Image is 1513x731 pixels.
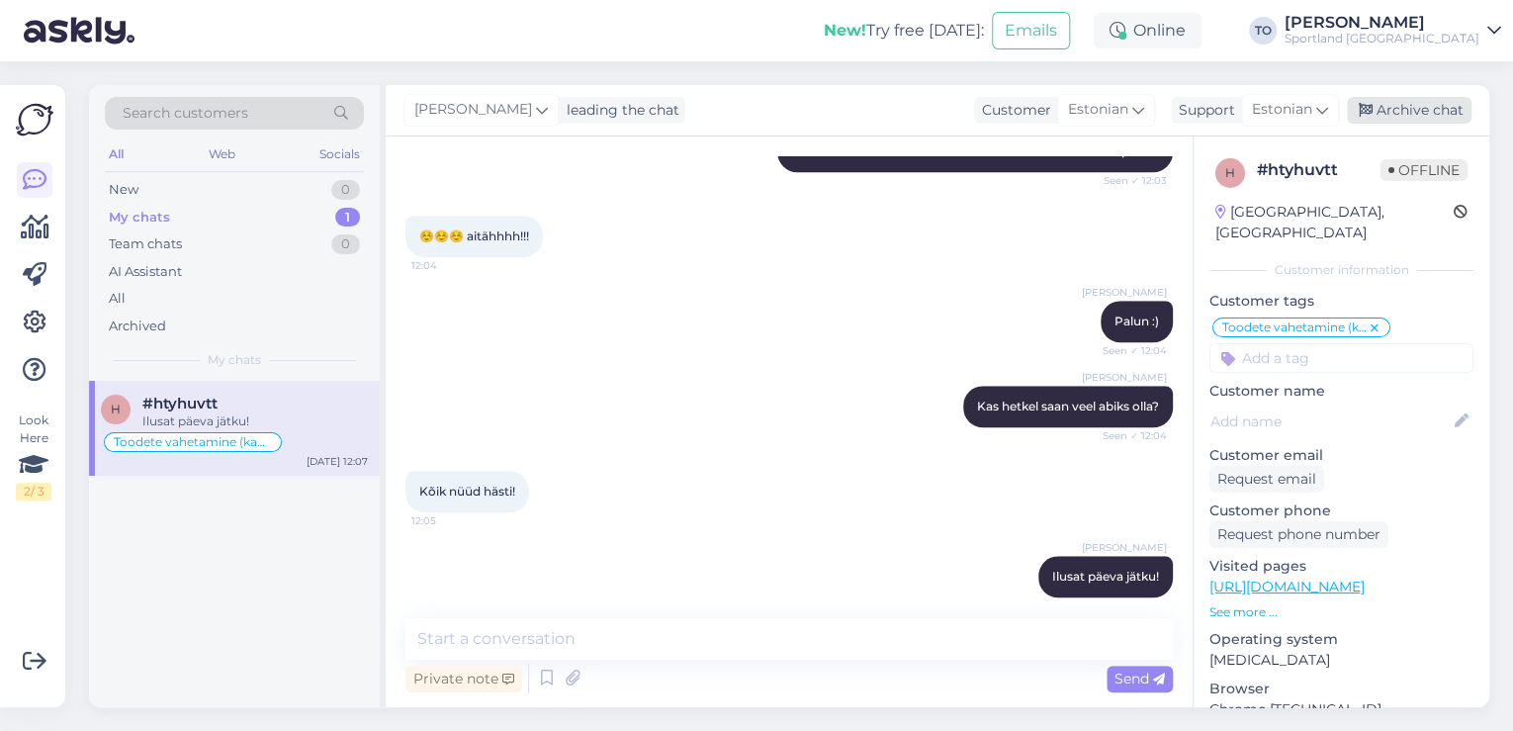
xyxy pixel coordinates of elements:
[824,21,866,40] b: New!
[1052,569,1159,584] span: Ilusat päeva jätku!
[1380,159,1468,181] span: Offline
[1257,158,1380,182] div: # htyhuvtt
[205,141,239,167] div: Web
[331,180,360,200] div: 0
[1225,165,1235,180] span: h
[1252,99,1312,121] span: Estonian
[114,436,272,448] span: Toodete vahetamine (kauplus)
[1209,445,1473,466] p: Customer email
[1209,343,1473,373] input: Add a tag
[1093,428,1167,443] span: Seen ✓ 12:04
[1347,97,1471,124] div: Archive chat
[411,258,486,273] span: 12:04
[1209,679,1473,699] p: Browser
[123,103,248,124] span: Search customers
[405,666,522,692] div: Private note
[1082,285,1167,300] span: [PERSON_NAME]
[992,12,1070,49] button: Emails
[1171,100,1235,121] div: Support
[824,19,984,43] div: Try free [DATE]:
[109,208,170,228] div: My chats
[1209,629,1473,650] p: Operating system
[1209,650,1473,671] p: [MEDICAL_DATA]
[1209,556,1473,577] p: Visited pages
[1209,381,1473,402] p: Customer name
[1285,15,1501,46] a: [PERSON_NAME]Sportland [GEOGRAPHIC_DATA]
[142,412,368,430] div: Ilusat päeva jätku!
[1093,173,1167,188] span: Seen ✓ 12:03
[1094,13,1201,48] div: Online
[1285,31,1479,46] div: Sportland [GEOGRAPHIC_DATA]
[1210,411,1451,432] input: Add name
[414,99,532,121] span: [PERSON_NAME]
[1209,291,1473,312] p: Customer tags
[1209,261,1473,279] div: Customer information
[1209,466,1324,493] div: Request email
[109,234,182,254] div: Team chats
[16,483,51,501] div: 2 / 3
[1249,17,1277,45] div: TO
[1222,321,1368,333] span: Toodete vahetamine (kauplus)
[1209,699,1473,720] p: Chrome [TECHNICAL_ID]
[1114,314,1159,328] span: Palun :)
[16,101,53,138] img: Askly Logo
[419,484,515,499] span: Kõik nüüd hästi!
[559,100,679,121] div: leading the chat
[109,317,166,336] div: Archived
[109,262,182,282] div: AI Assistant
[1093,598,1167,613] span: 12:07
[208,351,261,369] span: My chats
[331,234,360,254] div: 0
[315,141,364,167] div: Socials
[307,454,368,469] div: [DATE] 12:07
[105,141,128,167] div: All
[109,180,138,200] div: New
[109,289,126,309] div: All
[1285,15,1479,31] div: [PERSON_NAME]
[419,228,529,243] span: ☺️☺️☺️ aitähhhh!!!
[977,399,1159,413] span: Kas hetkel saan veel abiks olla?
[1082,370,1167,385] span: [PERSON_NAME]
[1209,578,1365,595] a: [URL][DOMAIN_NAME]
[1215,202,1454,243] div: [GEOGRAPHIC_DATA], [GEOGRAPHIC_DATA]
[1082,540,1167,555] span: [PERSON_NAME]
[1068,99,1128,121] span: Estonian
[111,402,121,416] span: h
[142,395,218,412] span: #htyhuvtt
[1093,343,1167,358] span: Seen ✓ 12:04
[335,208,360,228] div: 1
[1114,670,1165,687] span: Send
[1209,501,1473,521] p: Customer phone
[1209,521,1388,548] div: Request phone number
[974,100,1051,121] div: Customer
[411,513,486,528] span: 12:05
[16,411,51,501] div: Look Here
[1209,603,1473,621] p: See more ...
